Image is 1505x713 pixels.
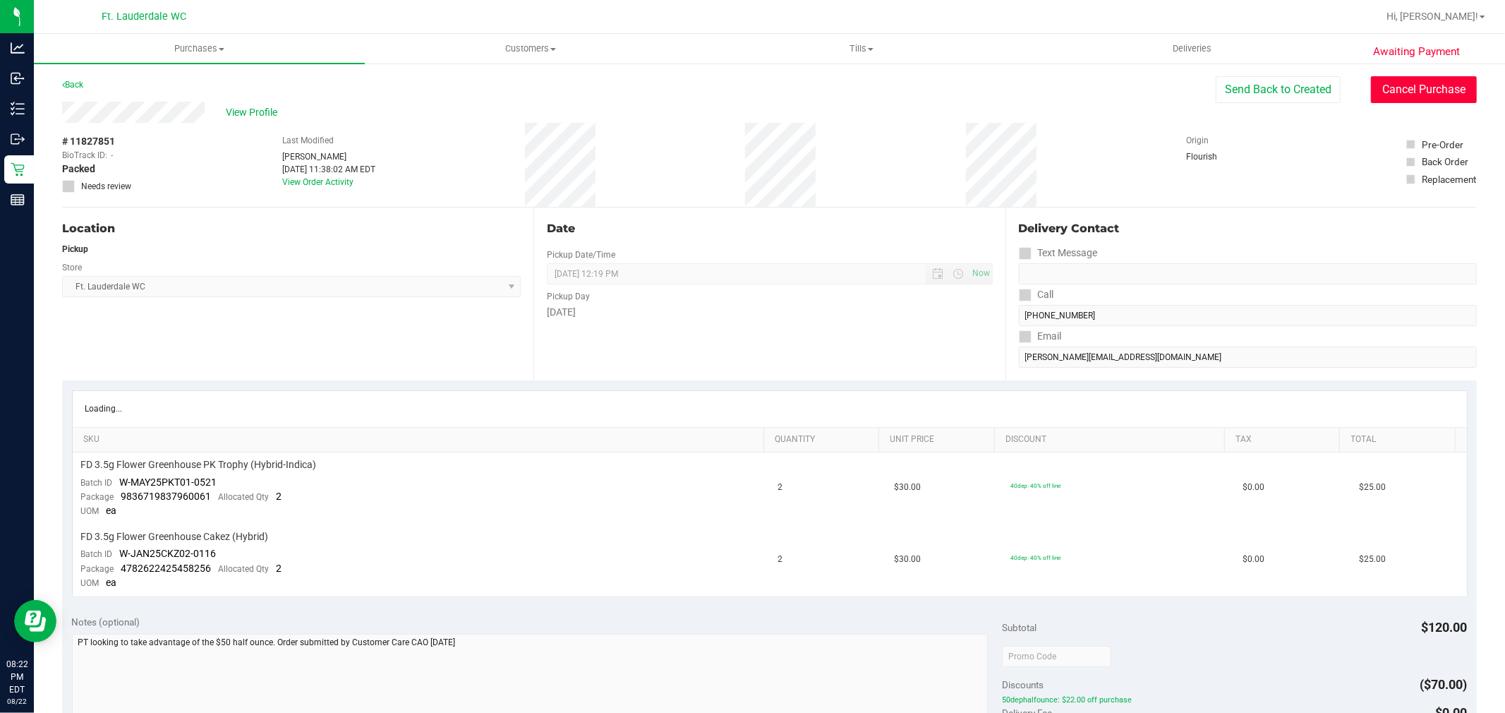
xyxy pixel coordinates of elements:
label: Text Message [1019,243,1098,263]
a: Total [1351,434,1450,445]
span: 2 [277,491,282,502]
span: Purchases [34,42,365,55]
span: UOM [81,578,99,588]
div: Loading... [85,404,123,414]
span: $0.00 [1243,481,1264,494]
div: Pre-Order [1422,138,1463,152]
inline-svg: Reports [11,193,25,207]
inline-svg: Outbound [11,132,25,146]
a: Quantity [775,434,874,445]
span: # 11827851 [62,134,115,149]
a: Purchases [34,34,365,64]
div: [DATE] 11:38:02 AM EDT [282,163,375,176]
span: Ft. Lauderdale WC [102,11,186,23]
span: Batch ID [81,478,113,488]
a: Discount [1005,434,1219,445]
label: Call [1019,284,1054,305]
a: Tills [696,34,1027,64]
span: $0.00 [1243,553,1264,566]
label: Email [1019,326,1062,347]
input: Promo Code [1002,646,1111,667]
a: SKU [83,434,758,445]
button: Cancel Purchase [1371,76,1477,103]
span: Tills [696,42,1026,55]
span: View Profile [226,105,282,120]
span: $30.00 [894,481,921,494]
span: Packed [62,162,95,176]
button: Send Back to Created [1216,76,1341,103]
inline-svg: Inbound [11,71,25,85]
span: Allocated Qty [219,564,270,574]
span: 4782622425458256 [121,563,212,574]
span: Awaiting Payment [1373,44,1460,60]
span: - [111,149,113,162]
span: 40dep: 40% off line [1010,482,1060,489]
span: FD 3.5g Flower Greenhouse Cakez (Hybrid) [81,530,269,544]
span: 40dep: 40% off line [1010,554,1060,561]
span: Package [81,564,114,574]
span: Notes (optional) [72,616,140,628]
div: Replacement [1422,172,1476,186]
a: View Order Activity [282,177,353,187]
span: Subtotal [1002,622,1036,633]
span: Hi, [PERSON_NAME]! [1386,11,1478,22]
a: Customers [365,34,696,64]
p: 08/22 [6,696,28,707]
div: Location [62,220,521,237]
a: Back [62,80,83,90]
span: ea [107,577,117,588]
span: Deliveries [1154,42,1231,55]
label: Origin [1186,134,1209,147]
span: Customers [365,42,695,55]
inline-svg: Analytics [11,41,25,55]
input: Format: (999) 999-9999 [1019,305,1477,326]
span: W-JAN25CKZ02-0116 [120,548,217,559]
span: $30.00 [894,553,921,566]
strong: Pickup [62,244,88,254]
label: Pickup Day [547,290,590,303]
span: $25.00 [1359,481,1386,494]
span: Batch ID [81,549,113,559]
span: BioTrack ID: [62,149,107,162]
div: Flourish [1186,150,1257,163]
div: Back Order [1422,155,1468,169]
div: Delivery Contact [1019,220,1477,237]
label: Store [62,261,82,274]
span: UOM [81,506,99,516]
iframe: Resource center [14,600,56,642]
inline-svg: Inventory [11,102,25,116]
a: Deliveries [1027,34,1358,64]
span: Discounts [1002,672,1044,697]
span: $25.00 [1359,553,1386,566]
p: 08:22 PM EDT [6,658,28,696]
span: Needs review [81,180,131,193]
a: Unit Price [890,434,989,445]
span: 2 [778,481,783,494]
span: ($70.00) [1420,677,1468,692]
label: Pickup Date/Time [547,248,615,261]
div: [PERSON_NAME] [282,150,375,163]
div: Date [547,220,992,237]
inline-svg: Retail [11,162,25,176]
span: FD 3.5g Flower Greenhouse PK Trophy (Hybrid-Indica) [81,458,317,472]
label: Last Modified [282,134,334,147]
span: Package [81,492,114,502]
span: W-MAY25PKT01-0521 [120,477,217,488]
span: ea [107,505,117,516]
span: 2 [778,553,783,566]
div: [DATE] [547,305,992,320]
span: Allocated Qty [219,492,270,502]
span: $120.00 [1422,620,1468,635]
span: 9836719837960061 [121,491,212,502]
span: 50dephalfounce: $22.00 off purchase [1002,695,1467,705]
a: Tax [1235,434,1334,445]
span: 2 [277,563,282,574]
input: Format: (999) 999-9999 [1019,263,1477,284]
